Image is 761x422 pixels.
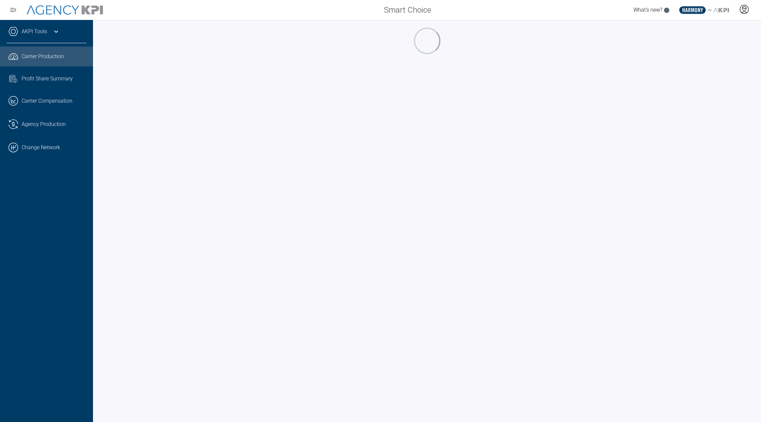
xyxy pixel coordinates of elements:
span: What's new? [633,7,662,13]
span: Agency Production [22,120,66,128]
div: oval-loading [413,27,441,55]
a: AKPI Tools [22,28,47,36]
img: AgencyKPI [27,5,103,15]
span: Profit Share Summary [22,75,73,83]
span: Carrier Production [22,53,64,60]
span: Smart Choice [384,4,431,16]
